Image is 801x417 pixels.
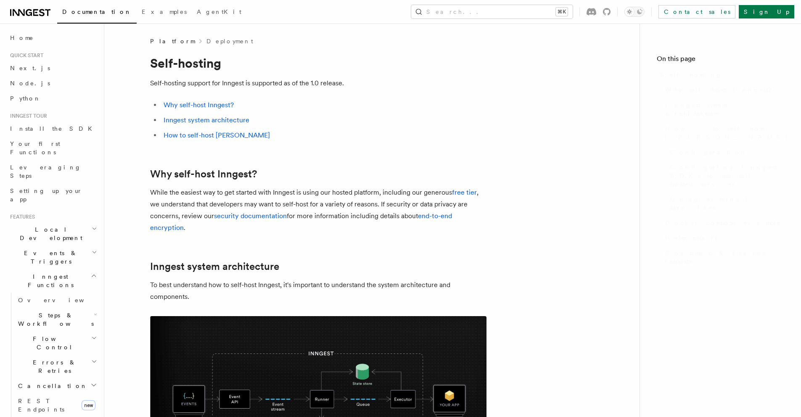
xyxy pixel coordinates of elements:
span: REST Endpoints [18,398,64,413]
span: Install the SDK [10,125,97,132]
a: Why self-host Inngest? [164,101,234,109]
a: Home [7,30,99,45]
span: Flow Control [15,335,91,351]
a: Python [7,91,99,106]
button: Errors & Retries [15,355,99,378]
span: Your first Functions [10,140,60,156]
span: Quick start [7,52,43,59]
a: REST Endpointsnew [15,393,99,417]
a: Your first Functions [7,136,99,160]
a: How to self-host [PERSON_NAME] [662,121,784,145]
a: Overview [15,293,99,308]
span: AgentKit [197,8,241,15]
a: Docker compose example [662,215,784,230]
a: Contact sales [658,5,735,18]
span: Features [7,214,35,220]
h4: On this page [657,54,784,67]
span: Configuring Inngest SDKs to use self-hosted server [670,163,784,188]
span: Roadmap & feature requests [665,249,784,266]
a: Leveraging Steps [7,160,99,183]
span: Using external services [670,195,784,212]
span: Steps & Workflows [15,311,94,328]
a: AgentKit [192,3,246,23]
a: Why self-host Inngest? [662,82,784,98]
a: free tier [452,188,477,196]
button: Steps & Workflows [15,308,99,331]
span: Cancellation [15,382,87,390]
a: Why self-host Inngest? [150,168,257,180]
span: Errors & Retries [15,358,91,375]
span: How to self-host [PERSON_NAME] [665,124,788,141]
p: Self-hosting support for Inngest is supported as of the 1.0 release. [150,77,486,89]
button: Toggle dark mode [624,7,645,17]
button: Inngest Functions [7,269,99,293]
span: Examples [142,8,187,15]
span: Why self-host Inngest? [665,86,777,94]
span: Local Development [7,225,92,242]
span: Python [10,95,41,102]
a: Using external services [667,192,784,215]
span: Inngest Functions [7,272,91,289]
a: Examples [137,3,192,23]
a: Next.js [7,61,99,76]
span: Configuration [670,148,747,156]
a: Inngest system architecture [662,98,784,121]
span: Home [10,34,34,42]
span: Setting up your app [10,187,82,203]
span: Leveraging Steps [10,164,81,179]
a: Helm chart [662,230,784,245]
span: Inngest tour [7,113,47,119]
span: new [82,400,95,410]
a: Install the SDK [7,121,99,136]
a: security documentation [214,212,287,220]
a: Inngest system architecture [164,116,249,124]
a: Node.js [7,76,99,91]
a: Setting up your app [7,183,99,207]
a: How to self-host [PERSON_NAME] [164,131,270,139]
a: Configuring Inngest SDKs to use self-hosted server [667,160,784,192]
button: Events & Triggers [7,245,99,269]
p: While the easiest way to get started with Inngest is using our hosted platform, including our gen... [150,187,486,234]
span: Self-hosting [660,71,722,79]
p: To best understand how to self-host Inngest, it's important to understand the system architecture... [150,279,486,303]
a: Deployment [206,37,253,45]
a: Sign Up [739,5,794,18]
a: Inngest system architecture [150,261,279,272]
span: Events & Triggers [7,249,92,266]
a: Documentation [57,3,137,24]
span: Next.js [10,65,50,71]
span: Node.js [10,80,50,87]
span: Documentation [62,8,132,15]
button: Local Development [7,222,99,245]
span: Inngest system architecture [665,101,784,118]
button: Flow Control [15,331,99,355]
h1: Self-hosting [150,55,486,71]
span: Platform [150,37,195,45]
a: Roadmap & feature requests [662,245,784,269]
button: Cancellation [15,378,99,393]
a: Configuration [667,145,784,160]
span: Overview [18,297,105,304]
kbd: ⌘K [556,8,568,16]
span: Docker compose example [665,219,781,227]
a: Self-hosting [657,67,784,82]
button: Search...⌘K [411,5,573,18]
span: Helm chart [665,234,717,242]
